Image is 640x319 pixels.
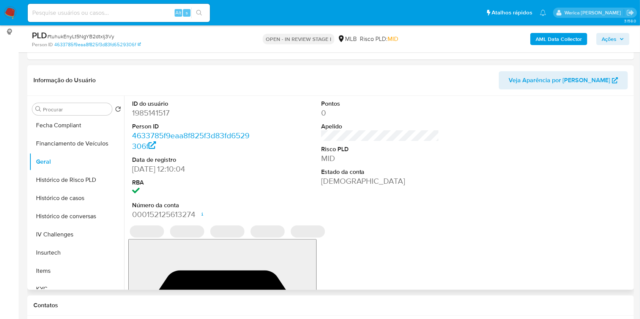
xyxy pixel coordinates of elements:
[321,145,440,153] dt: Risco PLD
[115,106,121,114] button: Retornar ao pedido padrão
[29,171,124,189] button: Histórico de Risco PLD
[132,156,251,164] dt: Data de registro
[337,35,357,43] div: MLB
[321,122,440,131] dt: Apelido
[186,9,188,16] span: s
[132,130,249,152] a: 4633785f9eaa8f825f3d83fd6529306f
[210,225,244,238] span: ‌
[132,178,251,187] dt: RBA
[321,153,440,164] dd: MID
[29,244,124,262] button: Insurtech
[321,108,440,118] dd: 0
[321,168,440,176] dt: Estado da conta
[47,33,114,40] span: # tuhukEnyLt5NgYB2dtxIj3Vy
[509,71,610,89] span: Veja Aparência por [PERSON_NAME]
[29,280,124,298] button: KYC
[626,9,634,17] a: Sair
[32,29,47,41] b: PLD
[43,106,109,113] input: Procurar
[251,225,285,238] span: ‌
[130,225,164,238] span: ‌
[33,77,96,84] h1: Informação do Usuário
[29,189,124,207] button: Histórico de casos
[28,8,210,18] input: Pesquise usuários ou casos...
[321,176,440,186] dd: [DEMOGRAPHIC_DATA]
[175,9,181,16] span: Alt
[263,34,334,44] p: OPEN - IN REVIEW STAGE I
[132,164,251,174] dd: [DATE] 12:10:04
[132,209,251,220] dd: 000152125613274
[132,201,251,210] dt: Número da conta
[170,225,204,238] span: ‌
[33,302,628,309] h1: Contatos
[29,207,124,225] button: Histórico de conversas
[291,225,325,238] span: ‌
[602,33,616,45] span: Ações
[564,9,624,16] p: werica.jgaldencio@mercadolivre.com
[499,71,628,89] button: Veja Aparência por [PERSON_NAME]
[29,262,124,280] button: Items
[492,9,532,17] span: Atalhos rápidos
[132,108,251,118] dd: 1985141517
[530,33,587,45] button: AML Data Collector
[32,41,53,48] b: Person ID
[132,122,251,131] dt: Person ID
[536,33,582,45] b: AML Data Collector
[29,116,124,134] button: Fecha Compliant
[54,41,141,48] a: 4633785f9eaa8f825f3d83fd6529306f
[540,9,546,16] a: Notificações
[35,106,41,112] button: Procurar
[624,18,636,24] span: 3.158.0
[29,153,124,171] button: Geral
[29,225,124,244] button: IV Challenges
[29,134,124,153] button: Financiamento de Veículos
[596,33,629,45] button: Ações
[388,34,398,43] span: MID
[321,100,440,108] dt: Pontos
[191,8,207,18] button: search-icon
[132,100,251,108] dt: ID do usuário
[360,35,398,43] span: Risco PLD:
